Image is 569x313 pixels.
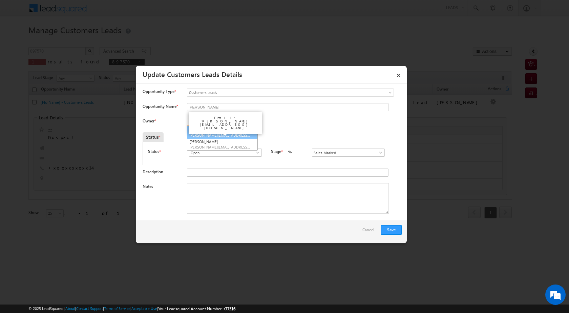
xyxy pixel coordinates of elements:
[143,184,153,189] label: Notes
[191,114,259,131] div: Email: [PERSON_NAME][EMAIL_ADDRESS][DOMAIN_NAME]
[143,132,164,142] div: Status
[65,306,75,311] a: About
[35,36,114,44] div: Leave a message
[187,90,366,96] span: Customers Leads
[104,306,130,311] a: Terms of Service
[271,149,281,155] label: Stage
[381,225,402,235] button: Save
[312,149,385,157] input: Type to Search
[131,306,157,311] a: Acceptable Use
[393,68,404,80] a: ×
[362,225,378,238] a: Cancel
[189,149,262,157] input: Type to Search
[111,3,127,20] div: Minimize live chat window
[76,306,103,311] a: Contact Support
[143,104,178,109] label: Opportunity Name
[225,306,235,311] span: 77516
[28,306,235,312] span: © 2025 LeadSquared | | | | |
[148,149,159,155] label: Status
[143,169,163,174] label: Description
[143,89,174,95] span: Opportunity Type
[143,69,242,79] a: Update Customers Leads Details
[9,63,124,203] textarea: Type your message and click 'Submit'
[187,89,394,97] a: Customers Leads
[375,149,383,156] a: Show All Items
[99,209,123,218] em: Submit
[12,36,28,44] img: d_60004797649_company_0_60004797649
[143,118,156,123] label: Owner
[190,144,251,150] span: [PERSON_NAME][EMAIL_ADDRESS][DOMAIN_NAME]
[187,138,257,151] a: [PERSON_NAME]
[158,306,235,311] span: Your Leadsquared Account Number is
[252,149,260,156] a: Show All Items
